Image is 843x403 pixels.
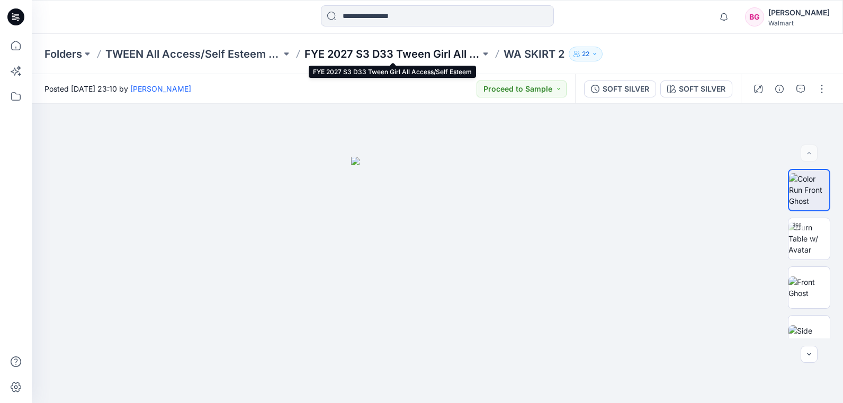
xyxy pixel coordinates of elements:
div: BG [745,7,764,26]
div: Walmart [768,19,830,27]
a: [PERSON_NAME] [130,84,191,93]
p: 22 [582,48,589,60]
div: [PERSON_NAME] [768,6,830,19]
span: Posted [DATE] 23:10 by [44,83,191,94]
div: SOFT SILVER [679,83,725,95]
img: Turn Table w/ Avatar [788,222,830,255]
button: 22 [569,47,603,61]
a: Folders [44,47,82,61]
p: WA SKIRT 2 [504,47,564,61]
button: SOFT SILVER [660,80,732,97]
img: Front Ghost [788,276,830,299]
img: Side Ghost [788,325,830,347]
a: FYE 2027 S3 D33 Tween Girl All Access/Self Esteem [304,47,480,61]
div: SOFT SILVER [603,83,649,95]
a: TWEEN All Access/Self Esteem D33 Girls [105,47,281,61]
button: Details [771,80,788,97]
img: Color Run Front Ghost [789,173,829,207]
button: SOFT SILVER [584,80,656,97]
